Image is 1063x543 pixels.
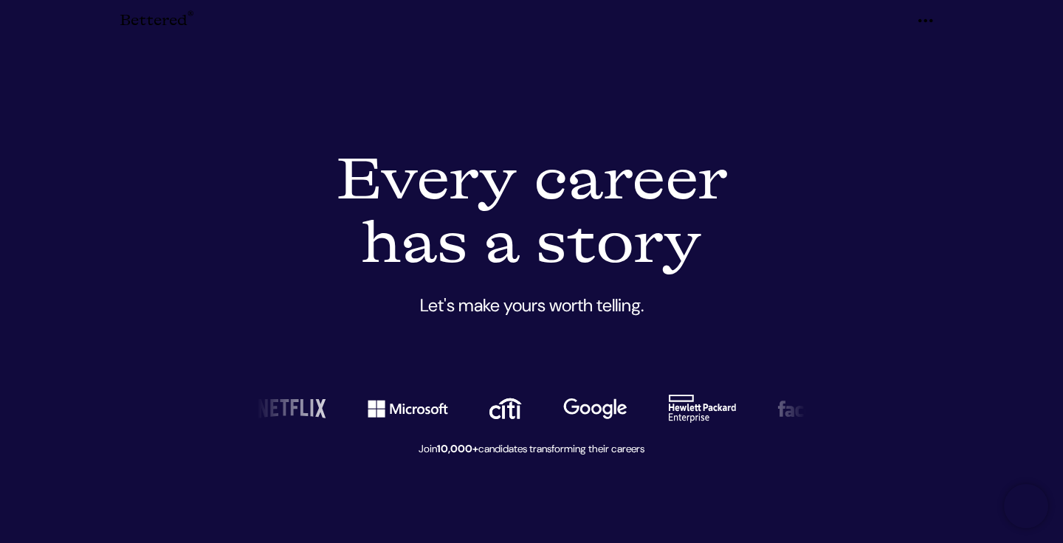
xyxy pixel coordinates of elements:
sup: ® [188,10,193,23]
h1: Every career has a story [120,142,943,286]
a: Bettered® [120,6,193,35]
p: Let's make yours worth telling. [120,292,943,354]
small: Join candidates transforming their careers [419,442,644,455]
strong: 10,000+ [437,442,478,455]
iframe: Brevo live chat [1004,484,1048,528]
